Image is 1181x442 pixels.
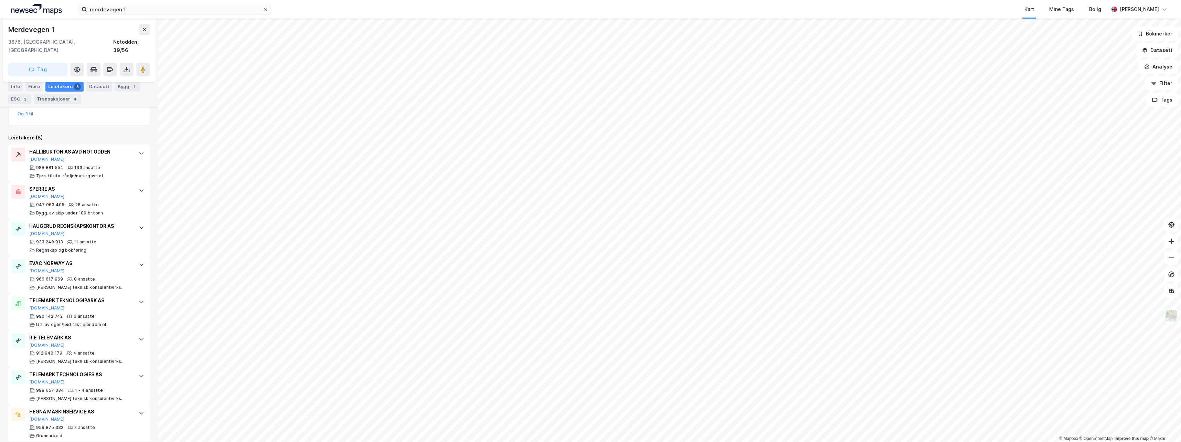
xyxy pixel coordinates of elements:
div: Eiere [25,82,43,92]
div: 1 - 4 ansatte [75,388,103,393]
div: Grunnarbeid [36,433,62,439]
div: [PERSON_NAME] [1120,5,1159,13]
div: ESG [8,94,31,104]
div: 4 [72,96,78,103]
div: 912 940 179 [36,350,62,356]
button: Bokmerker [1132,27,1178,41]
div: Bolig [1089,5,1101,13]
div: SPERRE AS [29,185,132,193]
div: TELEMARK TEKNOLOGIPARK AS [29,296,132,305]
div: Kontrollprogram for chat [1147,409,1181,442]
button: [DOMAIN_NAME] [29,194,65,199]
div: 11 ansatte [74,239,96,245]
div: 1 [131,83,138,90]
div: Bygg [115,82,140,92]
div: 988 881 554 [36,165,63,170]
div: [PERSON_NAME] teknisk konsulentvirks. [36,396,122,401]
button: Datasett [1136,43,1178,57]
button: [DOMAIN_NAME] [29,417,65,422]
div: Datasett [86,82,112,92]
div: 8 ansatte [74,276,95,282]
button: Analyse [1138,60,1178,74]
button: Filter [1145,76,1178,90]
div: Info [8,82,23,92]
div: 4 ansatte [73,350,95,356]
div: [PERSON_NAME] teknisk konsulentvirks. [36,359,122,364]
button: [DOMAIN_NAME] [29,268,65,274]
input: Søk på adresse, matrikkel, gårdeiere, leietakere eller personer [87,4,263,14]
div: 26 ansatte [75,202,99,208]
button: [DOMAIN_NAME] [29,305,65,311]
div: 6 ansatte [74,314,95,319]
img: Z [1165,309,1178,322]
div: [PERSON_NAME] teknisk konsulentvirks. [36,285,122,290]
div: 947 063 405 [36,202,64,208]
a: Improve this map [1115,436,1149,441]
div: Bygg. av skip under 100 br.tonn [36,210,103,216]
div: 966 617 969 [36,276,63,282]
div: 2 [22,96,29,103]
div: EVAC NORWAY AS [29,259,132,267]
iframe: Chat Widget [1147,409,1181,442]
div: Kart [1024,5,1034,13]
div: Leietakere [45,82,84,92]
button: Tags [1146,93,1178,107]
div: Mine Tags [1049,5,1074,13]
div: Transaksjoner [34,94,81,104]
div: Notodden, 39/56 [113,38,150,54]
div: 133 ansatte [74,165,100,170]
div: TELEMARK TECHNOLOGIES AS [29,370,132,379]
button: [DOMAIN_NAME] [29,231,65,236]
button: Og 3 til [18,111,33,117]
div: Regnskap og bokføring [36,248,86,253]
div: HEGNA MASKINSERVICE AS [29,408,132,416]
div: 990 142 742 [36,314,63,319]
div: 998 657 334 [36,388,64,393]
div: HAUGERUD REGNSKAPSKONTOR AS [29,222,132,230]
div: 933 249 913 [36,239,63,245]
div: HALLIBURTON AS AVD NOTODDEN [29,148,132,156]
button: [DOMAIN_NAME] [29,157,65,162]
div: 959 875 332 [36,425,63,430]
button: [DOMAIN_NAME] [29,343,65,348]
img: logo.a4113a55bc3d86da70a041830d287a7e.svg [11,4,62,14]
button: [DOMAIN_NAME] [29,379,65,385]
div: 3676, [GEOGRAPHIC_DATA], [GEOGRAPHIC_DATA] [8,38,113,54]
div: 2 ansatte [74,425,95,430]
button: Tag [8,63,67,76]
a: Mapbox [1059,436,1078,441]
div: Tjen. til utv. råolje/naturgass el. [36,173,104,179]
div: Merdevegen 1 [8,24,56,35]
div: Leietakere (8) [8,134,150,142]
a: OpenStreetMap [1079,436,1113,441]
div: 8 [74,83,81,90]
div: RIE TELEMARK AS [29,334,132,342]
div: Utl. av egen/leid fast eiendom el. [36,322,107,327]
